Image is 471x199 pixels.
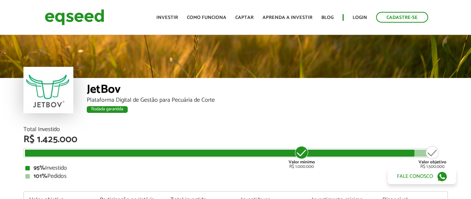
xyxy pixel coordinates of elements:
[156,15,178,20] a: Investir
[25,165,446,171] div: Investido
[289,159,315,166] strong: Valor mínimo
[34,171,47,181] strong: 101%
[187,15,226,20] a: Como funciona
[321,15,334,20] a: Blog
[419,145,446,169] div: R$ 1.500.000
[235,15,254,20] a: Captar
[87,97,448,103] div: Plataforma Digital de Gestão para Pecuária de Corte
[34,163,45,173] strong: 95%
[388,169,456,184] a: Fale conosco
[353,15,367,20] a: Login
[25,173,446,179] div: Pedidos
[45,7,104,27] img: EqSeed
[262,15,312,20] a: Aprenda a investir
[288,145,316,169] div: R$ 1.000.000
[376,12,428,23] a: Cadastre-se
[87,84,448,97] div: JetBov
[23,127,448,133] div: Total Investido
[419,159,446,166] strong: Valor objetivo
[23,135,448,144] div: R$ 1.425.000
[87,106,128,113] div: Rodada garantida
